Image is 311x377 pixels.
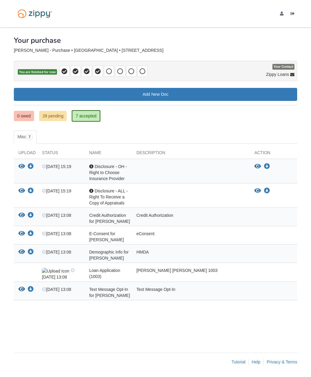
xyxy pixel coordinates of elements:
div: HMDA [132,249,250,261]
span: [DATE] 13:08 [42,268,75,279]
button: View Credit Authorization for Ethan Seip [18,212,25,219]
span: Zippy Loans [266,71,289,77]
span: [DATE] 13:08 [42,287,71,292]
h1: Your purchase [14,36,61,44]
img: Logo [14,7,55,21]
span: Credit Authorization for [PERSON_NAME] [89,213,130,224]
div: Action [250,150,297,159]
a: Misc [14,130,36,144]
a: 28 pending [39,111,67,121]
span: Disclosure - ALL - Right To Receive a Copy of Appraisals [89,188,128,205]
a: Download Disclosure - ALL - Right To Receive a Copy of Appraisals [264,188,270,193]
a: Privacy & Terms [267,360,297,364]
a: Log out [291,11,297,17]
span: [DATE] 15:19 [42,188,71,193]
span: Demographic Info for [PERSON_NAME] [89,250,129,260]
a: 0 owed [14,111,34,121]
a: Add New Doc [14,88,297,101]
span: Disclosure - OH - Right to Choose Insurance Provider [89,164,127,181]
span: Loan Application (1003) [89,268,120,279]
div: Text Message Opt-In [132,286,250,298]
span: [DATE] 13:08 [42,231,71,236]
div: Credit Authorization [132,212,250,224]
div: [PERSON_NAME] - Purchase • [GEOGRAPHIC_DATA] • [STREET_ADDRESS] [14,48,297,53]
span: E-Consent for [PERSON_NAME] [89,231,124,242]
div: Description [132,150,250,159]
button: View Disclosure - ALL - Right To Receive a Copy of Appraisals [18,188,25,194]
a: Help [252,360,260,364]
a: Download Disclosure - OH - Right to Choose Insurance Provider [28,164,34,169]
a: Download Disclosure - OH - Right to Choose Insurance Provider [264,164,270,169]
div: [PERSON_NAME] [PERSON_NAME] 1003 [132,267,250,280]
div: eConsent [132,231,250,243]
a: Download Demographic Info for Ethan Warren Seip [28,250,34,255]
a: Tutorial [231,360,245,364]
img: Upload Icon [42,268,69,274]
a: Download Disclosure - ALL - Right To Receive a Copy of Appraisals [28,189,34,194]
button: View Text Message Opt-In for Ethan Warren Seip [18,286,25,293]
a: 7 accepted [72,110,100,122]
span: You are finished for now [18,69,57,75]
span: Text Message Opt-In for [PERSON_NAME] [89,287,130,298]
a: edit profile [280,11,286,17]
span: 7 [26,134,33,140]
a: Download E-Consent for Ethan Seip [28,232,34,236]
span: [DATE] 13:08 [42,250,71,254]
span: [DATE] 15:19 [42,164,71,169]
div: Upload [14,150,37,159]
button: View Disclosure - ALL - Right To Receive a Copy of Appraisals [254,188,261,194]
a: Download Text Message Opt-In for Ethan Warren Seip [28,287,34,292]
button: View Disclosure - OH - Right to Choose Insurance Provider [18,164,25,170]
button: View Disclosure - OH - Right to Choose Insurance Provider [254,164,261,170]
button: View Demographic Info for Ethan Warren Seip [18,249,25,255]
a: Download Credit Authorization for Ethan Seip [28,213,34,218]
span: Your Contact [272,64,294,70]
div: Name [85,150,132,159]
span: [DATE] 13:08 [42,213,71,218]
button: View E-Consent for Ethan Seip [18,231,25,237]
div: Status [37,150,85,159]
